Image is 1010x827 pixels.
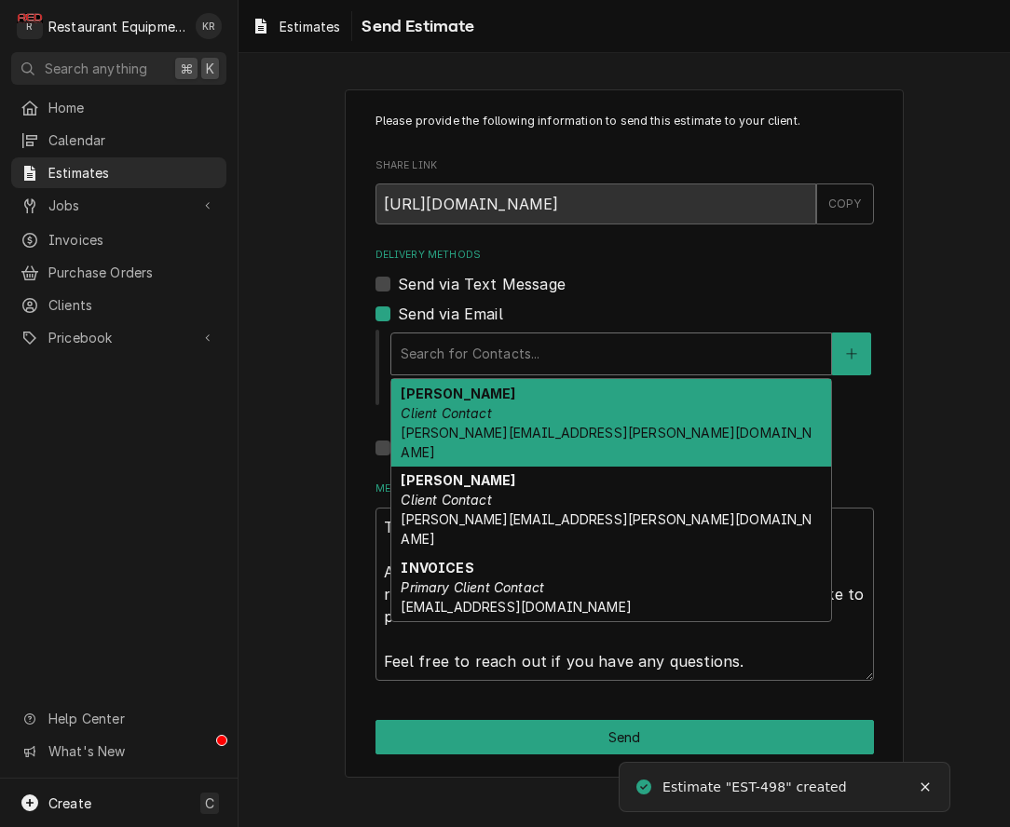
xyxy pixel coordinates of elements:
p: Please provide the following information to send this estimate to your client. [375,113,874,129]
label: Send via Email [398,303,503,325]
a: Estimates [11,157,226,188]
span: Help Center [48,709,215,728]
span: What's New [48,741,215,761]
div: Button Group [375,720,874,754]
button: Create New Contact [832,332,871,375]
a: Go to Pricebook [11,322,226,353]
a: Home [11,92,226,123]
a: Purchase Orders [11,257,226,288]
button: Send [375,720,874,754]
a: Go to Help Center [11,703,226,734]
em: Primary Client Contact [401,579,544,595]
span: Home [48,98,217,117]
div: Share Link [375,158,874,224]
a: Clients [11,290,226,320]
a: Estimates [244,11,348,42]
strong: INVOICES [401,560,473,576]
span: [PERSON_NAME][EMAIL_ADDRESS][PERSON_NAME][DOMAIN_NAME] [401,425,812,460]
div: Restaurant Equipment Diagnostics [48,17,185,36]
span: ⌘ [180,59,193,78]
label: Share Link [375,158,874,173]
svg: Create New Contact [846,347,857,360]
span: Estimates [280,17,340,36]
em: Client Contact [401,405,491,421]
span: Pricebook [48,328,189,347]
label: Delivery Methods [375,248,874,263]
span: [PERSON_NAME][EMAIL_ADDRESS][PERSON_NAME][DOMAIN_NAME] [401,511,812,547]
div: Restaurant Equipment Diagnostics's Avatar [17,13,43,39]
span: Jobs [48,196,189,215]
label: Message to Client [375,481,874,496]
span: Calendar [48,130,217,150]
strong: [PERSON_NAME] [401,472,515,488]
a: Go to What's New [11,736,226,766]
a: Invoices [11,224,226,255]
span: K [206,59,214,78]
span: Search anything [45,59,147,78]
div: KR [196,13,222,39]
div: Kelli Robinette's Avatar [196,13,222,39]
span: [EMAIL_ADDRESS][DOMAIN_NAME] [401,599,631,615]
span: Send Estimate [356,14,474,39]
div: Button Group Row [375,720,874,754]
div: Delivery Methods [375,248,874,459]
textarea: Thank you for your interest in our services! Attached is the estimate for the work you requested.... [375,508,874,681]
span: Invoices [48,230,217,250]
a: Go to Jobs [11,190,226,221]
div: Message to Client [375,481,874,680]
button: COPY [816,183,874,224]
a: Calendar [11,125,226,156]
div: Estimate Send [345,89,904,779]
span: Create [48,795,91,811]
span: Clients [48,295,217,315]
span: Estimates [48,163,217,183]
span: Purchase Orders [48,263,217,282]
div: Estimate "EST-498" created [662,778,847,797]
div: Estimate Send Form [375,113,874,681]
em: Client Contact [401,492,491,508]
strong: [PERSON_NAME] [401,386,515,401]
span: C [205,793,214,813]
button: Search anything⌘K [11,52,226,85]
div: R [17,13,43,39]
label: Send via Text Message [398,273,566,295]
